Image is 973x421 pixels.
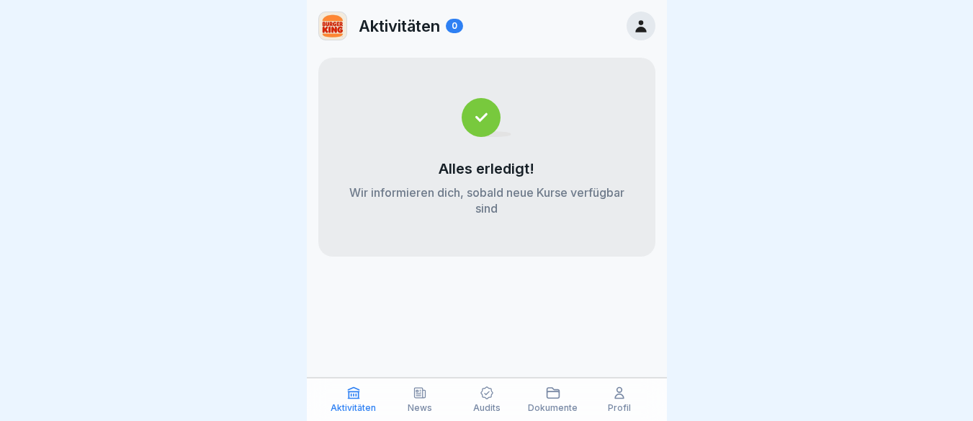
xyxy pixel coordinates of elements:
div: 0 [446,19,463,33]
p: Audits [473,403,501,413]
p: Wir informieren dich, sobald neue Kurse verfügbar sind [347,185,627,216]
p: News [408,403,432,413]
p: Aktivitäten [331,403,376,413]
p: Alles erledigt! [439,160,534,177]
p: Dokumente [528,403,578,413]
p: Profil [608,403,631,413]
img: w2f18lwxr3adf3talrpwf6id.png [319,12,346,40]
img: completed.svg [462,98,511,137]
p: Aktivitäten [359,17,440,35]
